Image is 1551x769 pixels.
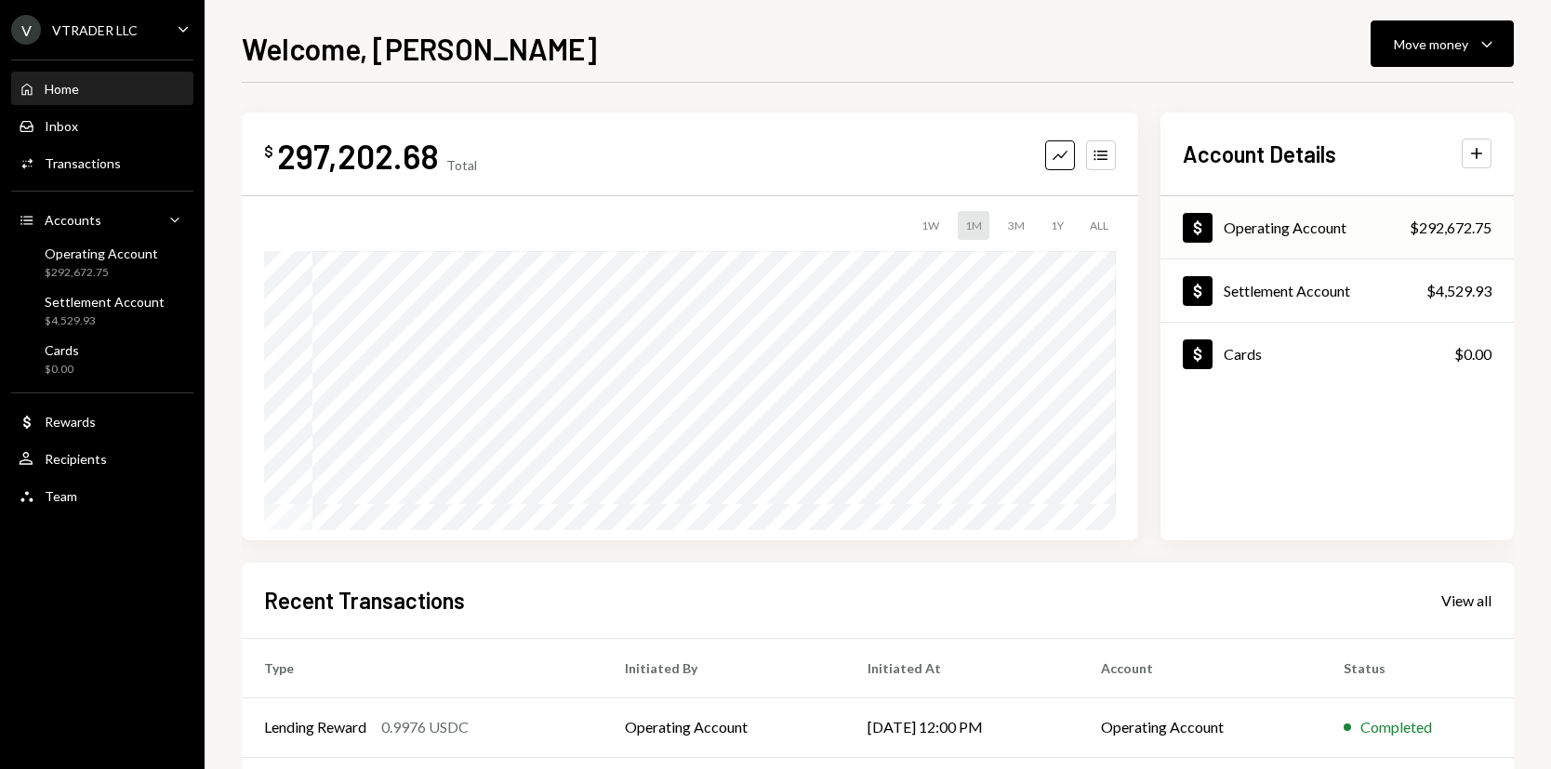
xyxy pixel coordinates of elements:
[845,697,1079,757] td: [DATE] 12:00 PM
[45,245,158,261] div: Operating Account
[603,697,845,757] td: Operating Account
[1224,345,1262,363] div: Cards
[1079,697,1321,757] td: Operating Account
[11,404,193,438] a: Rewards
[11,15,41,45] div: V
[1001,211,1032,240] div: 3M
[446,157,477,173] div: Total
[52,22,138,38] div: VTRADER LLC
[1321,638,1514,697] th: Status
[11,479,193,512] a: Team
[1224,219,1346,236] div: Operating Account
[264,716,366,738] div: Lending Reward
[1426,280,1491,302] div: $4,529.93
[45,362,79,378] div: $0.00
[1371,20,1514,67] button: Move money
[45,342,79,358] div: Cards
[1454,343,1491,365] div: $0.00
[45,265,158,281] div: $292,672.75
[277,135,439,177] div: 297,202.68
[1082,211,1116,240] div: ALL
[845,638,1079,697] th: Initiated At
[1441,590,1491,610] a: View all
[1224,282,1350,299] div: Settlement Account
[45,212,101,228] div: Accounts
[45,414,96,430] div: Rewards
[11,146,193,179] a: Transactions
[11,203,193,236] a: Accounts
[11,109,193,142] a: Inbox
[1043,211,1071,240] div: 1Y
[45,313,165,329] div: $4,529.93
[45,81,79,97] div: Home
[11,72,193,105] a: Home
[11,240,193,285] a: Operating Account$292,672.75
[242,638,603,697] th: Type
[45,155,121,171] div: Transactions
[1394,34,1468,54] div: Move money
[264,585,465,616] h2: Recent Transactions
[11,288,193,333] a: Settlement Account$4,529.93
[1160,196,1514,259] a: Operating Account$292,672.75
[45,488,77,504] div: Team
[1360,716,1432,738] div: Completed
[45,118,78,134] div: Inbox
[1160,323,1514,385] a: Cards$0.00
[11,337,193,381] a: Cards$0.00
[45,451,107,467] div: Recipients
[45,294,165,310] div: Settlement Account
[264,142,273,161] div: $
[1410,217,1491,239] div: $292,672.75
[381,716,469,738] div: 0.9976 USDC
[1079,638,1321,697] th: Account
[1160,259,1514,322] a: Settlement Account$4,529.93
[242,30,597,67] h1: Welcome, [PERSON_NAME]
[1183,139,1336,169] h2: Account Details
[958,211,989,240] div: 1M
[11,442,193,475] a: Recipients
[1441,591,1491,610] div: View all
[914,211,947,240] div: 1W
[603,638,845,697] th: Initiated By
